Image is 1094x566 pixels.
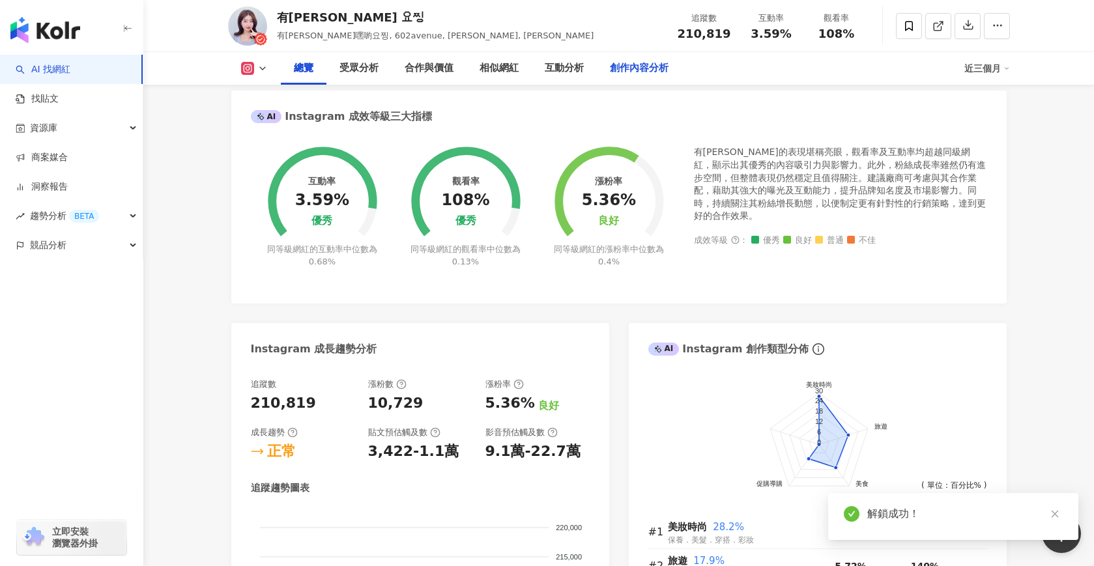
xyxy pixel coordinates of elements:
[480,61,519,76] div: 相似網紅
[552,244,666,267] div: 同等級網紅的漲粉率中位數為
[368,393,424,414] div: 10,729
[452,257,479,266] span: 0.13%
[311,215,332,227] div: 優秀
[814,407,822,415] text: 18
[648,343,680,356] div: AI
[556,552,582,560] tspan: 215,000
[815,236,844,246] span: 普通
[538,399,559,413] div: 良好
[816,438,820,446] text: 0
[455,215,476,227] div: 優秀
[30,231,66,260] span: 競品分析
[21,527,46,548] img: chrome extension
[339,61,379,76] div: 受眾分析
[751,27,791,40] span: 3.59%
[30,201,99,231] span: 趨勢分析
[251,342,377,356] div: Instagram 成長趨勢分析
[814,397,822,404] text: 24
[485,442,581,462] div: 9.1萬-22.7萬
[485,378,524,390] div: 漲粉率
[228,7,267,46] img: KOL Avatar
[368,427,440,438] div: 貼文預估觸及數
[485,427,558,438] div: 影音預估觸及數
[308,176,336,186] div: 互動率
[811,341,826,357] span: info-circle
[610,61,669,76] div: 創作內容分析
[10,17,80,43] img: logo
[277,31,594,40] span: 有[PERSON_NAME]嘿喲요찡, 602avenue, [PERSON_NAME], [PERSON_NAME]
[485,393,535,414] div: 5.36%
[69,210,99,223] div: BETA
[818,27,855,40] span: 108%
[16,212,25,221] span: rise
[856,480,869,487] text: 美食
[368,442,459,462] div: 3,422-1.1萬
[545,61,584,76] div: 互動分析
[814,387,822,395] text: 30
[251,109,432,124] div: Instagram 成效等級三大指標
[295,191,349,210] div: 3.59%
[648,524,668,540] div: #1
[267,442,296,462] div: 正常
[368,378,407,390] div: 漲粉數
[265,244,379,267] div: 同等級網紅的互動率中位數為
[405,61,453,76] div: 合作與價值
[816,428,820,436] text: 6
[452,176,480,186] div: 觀看率
[844,506,859,522] span: check-circle
[16,63,70,76] a: searchAI 找網紅
[309,257,336,266] span: 0.68%
[668,521,707,533] span: 美妝時尚
[16,180,68,193] a: 洞察報告
[678,27,731,40] span: 210,819
[595,176,622,186] div: 漲粉率
[251,378,276,390] div: 追蹤數
[747,12,796,25] div: 互動率
[964,58,1010,79] div: 近三個月
[16,151,68,164] a: 商案媒合
[867,506,1063,522] div: 解鎖成功！
[582,191,636,210] div: 5.36%
[694,146,987,223] div: 有[PERSON_NAME]的表現堪稱亮眼，觀看率及互動率均超越同級網紅，顯示出其優秀的內容吸引力與影響力。此外，粉絲成長率雖然仍有進步空間，但整體表現仍然穩定且值得關注。建議廠商可考慮與其合作...
[812,12,861,25] div: 觀看率
[30,113,57,143] span: 資源庫
[874,423,887,430] text: 旅遊
[251,110,282,123] div: AI
[17,520,126,555] a: chrome extension立即安裝 瀏覽器外掛
[598,215,619,227] div: 良好
[756,480,782,487] text: 促購導購
[814,417,822,425] text: 12
[751,236,780,246] span: 優秀
[251,393,316,414] div: 210,819
[16,92,59,106] a: 找貼文
[52,526,98,549] span: 立即安裝 瀏覽器外掛
[783,236,812,246] span: 良好
[598,257,620,266] span: 0.4%
[441,191,489,210] div: 108%
[713,521,744,533] span: 28.2%
[694,236,987,246] div: 成效等級 ：
[1050,509,1059,518] span: close
[409,244,523,267] div: 同等級網紅的觀看率中位數為
[806,381,832,388] text: 美妝時尚
[251,481,309,495] div: 追蹤趨勢圖表
[251,427,298,438] div: 成長趨勢
[678,12,731,25] div: 追蹤數
[556,523,582,531] tspan: 220,000
[847,236,876,246] span: 不佳
[277,9,594,25] div: 有[PERSON_NAME] 요찡
[294,61,313,76] div: 總覽
[648,342,809,356] div: Instagram 創作類型分佈
[668,535,754,545] span: 保養．美髮．穿搭．彩妝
